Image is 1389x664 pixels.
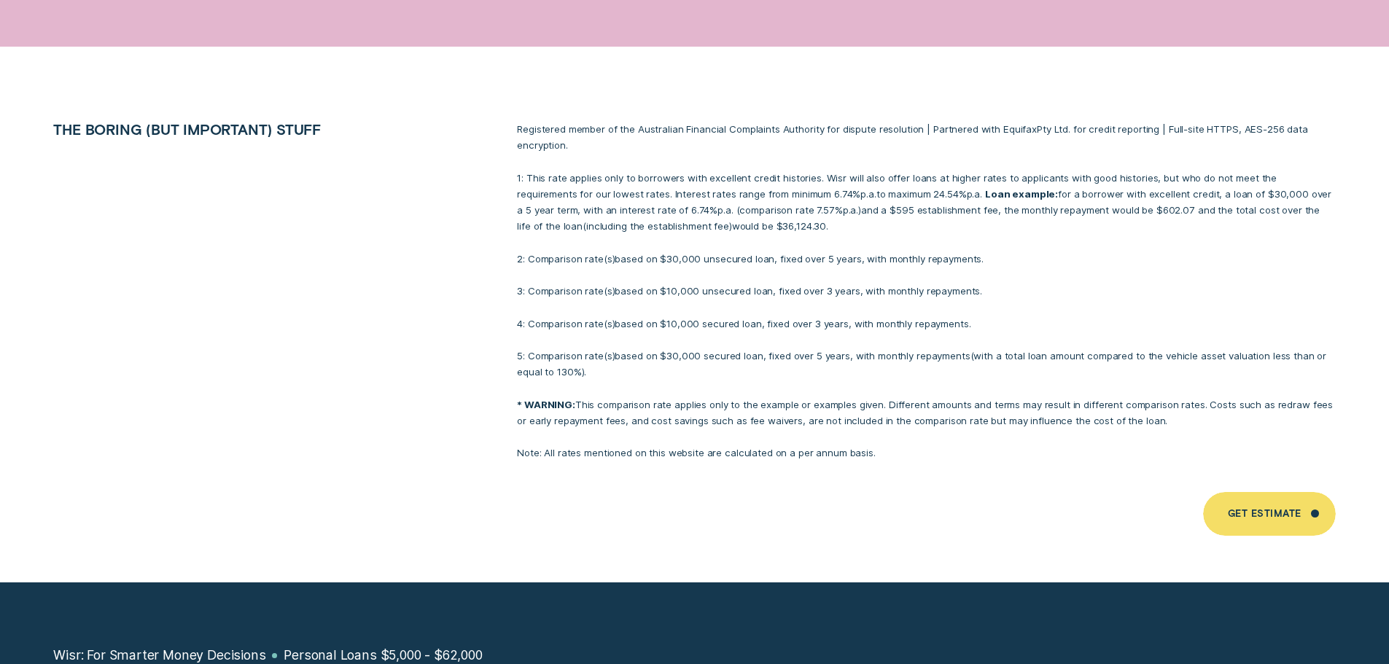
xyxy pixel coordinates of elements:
[1054,123,1069,135] span: Ltd
[612,350,615,362] span: )
[517,121,1335,153] p: Registered member of the Australian Financial Complaints Authority for dispute resolution | Partn...
[843,204,858,216] span: Per Annum
[612,253,615,265] span: )
[1037,123,1051,135] span: Pty
[612,318,615,329] span: )
[517,399,575,410] strong: * WARNING:
[717,204,733,216] span: Per Annum
[517,348,1335,380] p: 5: Comparison rate s based on $30,000 secured loan, fixed over 5 years, with monthly repayments w...
[967,188,982,200] span: p.a.
[1203,492,1335,536] a: Get Estimate
[858,204,861,216] span: )
[517,251,1335,267] p: 2: Comparison rate s based on $30,000 unsecured loan, fixed over 5 years, with monthly repayments.
[985,188,1058,200] strong: Loan example:
[604,253,607,265] span: (
[1054,123,1069,135] span: L T D
[604,285,607,297] span: (
[517,316,1335,332] p: 4: Comparison rate s based on $10,000 secured loan, fixed over 3 years, with monthly repayments.
[604,350,607,362] span: (
[612,285,615,297] span: )
[860,188,876,200] span: p.a.
[736,204,740,216] span: (
[53,647,265,663] a: Wisr: For Smarter Money Decisions
[517,170,1335,235] p: 1: This rate applies only to borrowers with excellent credit histories. Wisr will also offer loan...
[843,204,858,216] span: p.a.
[284,647,483,663] a: Personal Loans $5,000 - $62,000
[1037,123,1051,135] span: P T Y
[604,318,607,329] span: (
[967,188,982,200] span: Per Annum
[517,445,1335,461] p: Note: All rates mentioned on this website are calculated on a per annum basis.
[45,121,416,138] h2: The boring (but important) stuff
[517,397,1335,429] p: This comparison rate applies only to the example or examples given. Different amounts and terms m...
[583,220,586,232] span: (
[729,220,732,232] span: )
[582,366,585,378] span: )
[860,188,876,200] span: Per Annum
[517,283,1335,299] p: 3: Comparison rate s based on $10,000 unsecured loan, fixed over 3 years, with monthly repayments.
[970,350,974,362] span: (
[717,204,733,216] span: p.a.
